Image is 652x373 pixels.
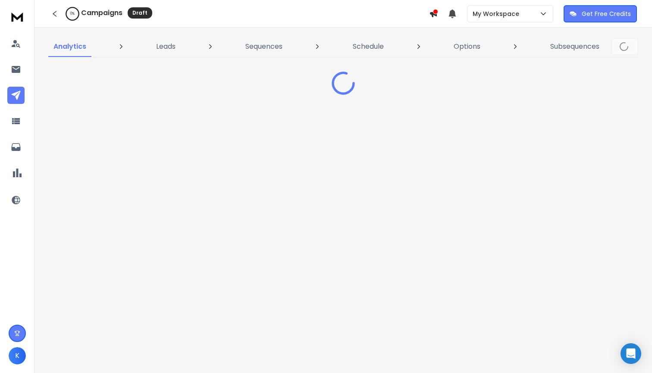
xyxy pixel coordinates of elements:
[9,347,26,364] button: K
[156,41,176,52] p: Leads
[53,41,86,52] p: Analytics
[48,36,91,57] a: Analytics
[545,36,605,57] a: Subsequences
[564,5,637,22] button: Get Free Credits
[81,8,122,18] h1: Campaigns
[128,7,152,19] div: Draft
[621,343,641,364] div: Open Intercom Messenger
[582,9,631,18] p: Get Free Credits
[550,41,599,52] p: Subsequences
[454,41,480,52] p: Options
[353,41,384,52] p: Schedule
[245,41,282,52] p: Sequences
[70,11,75,16] p: 0 %
[473,9,523,18] p: My Workspace
[240,36,288,57] a: Sequences
[9,9,26,25] img: logo
[151,36,181,57] a: Leads
[348,36,389,57] a: Schedule
[448,36,486,57] a: Options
